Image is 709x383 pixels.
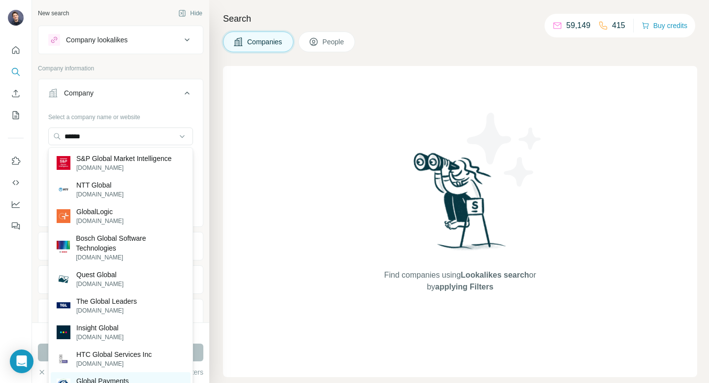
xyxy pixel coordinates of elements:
[223,12,697,26] h4: Search
[57,352,70,366] img: HTC Global Services Inc
[8,174,24,191] button: Use Surfe API
[8,195,24,213] button: Dashboard
[76,323,124,333] p: Insight Global
[38,28,203,52] button: Company lookalikes
[57,325,70,339] img: Insight Global
[381,269,539,293] span: Find companies using or by
[76,217,124,225] p: [DOMAIN_NAME]
[57,272,70,286] img: Quest Global
[57,156,70,170] img: S&P Global Market Intelligence
[10,350,33,373] div: Open Intercom Messenger
[247,37,283,47] span: Companies
[642,19,687,32] button: Buy credits
[76,163,172,172] p: [DOMAIN_NAME]
[8,10,24,26] img: Avatar
[76,233,185,253] p: Bosch Global Software Technologies
[76,350,152,359] p: HTC Global Services Inc
[171,6,209,21] button: Hide
[38,301,203,325] button: Annual revenue ($)
[66,35,128,45] div: Company lookalikes
[8,63,24,81] button: Search
[435,283,493,291] span: applying Filters
[612,20,625,32] p: 415
[461,271,529,279] span: Lookalikes search
[64,88,94,98] div: Company
[38,234,203,258] button: Industry
[76,333,124,342] p: [DOMAIN_NAME]
[57,241,70,254] img: Bosch Global Software Technologies
[38,81,203,109] button: Company
[8,152,24,170] button: Use Surfe on LinkedIn
[8,106,24,124] button: My lists
[76,154,172,163] p: S&P Global Market Intelligence
[8,41,24,59] button: Quick start
[38,64,203,73] p: Company information
[460,105,549,194] img: Surfe Illustration - Stars
[76,306,137,315] p: [DOMAIN_NAME]
[48,109,193,122] div: Select a company name or website
[38,268,203,291] button: HQ location
[57,299,70,313] img: The Global Leaders
[76,253,185,262] p: [DOMAIN_NAME]
[322,37,345,47] span: People
[76,280,124,288] p: [DOMAIN_NAME]
[38,9,69,18] div: New search
[76,296,137,306] p: The Global Leaders
[566,20,590,32] p: 59,149
[76,190,124,199] p: [DOMAIN_NAME]
[76,270,124,280] p: Quest Global
[8,85,24,102] button: Enrich CSV
[38,367,66,377] button: Clear
[57,183,70,196] img: NTT Global
[76,359,152,368] p: [DOMAIN_NAME]
[76,207,124,217] p: GlobalLogic
[8,217,24,235] button: Feedback
[57,209,70,223] img: GlobalLogic
[76,180,124,190] p: NTT Global
[409,150,512,260] img: Surfe Illustration - Woman searching with binoculars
